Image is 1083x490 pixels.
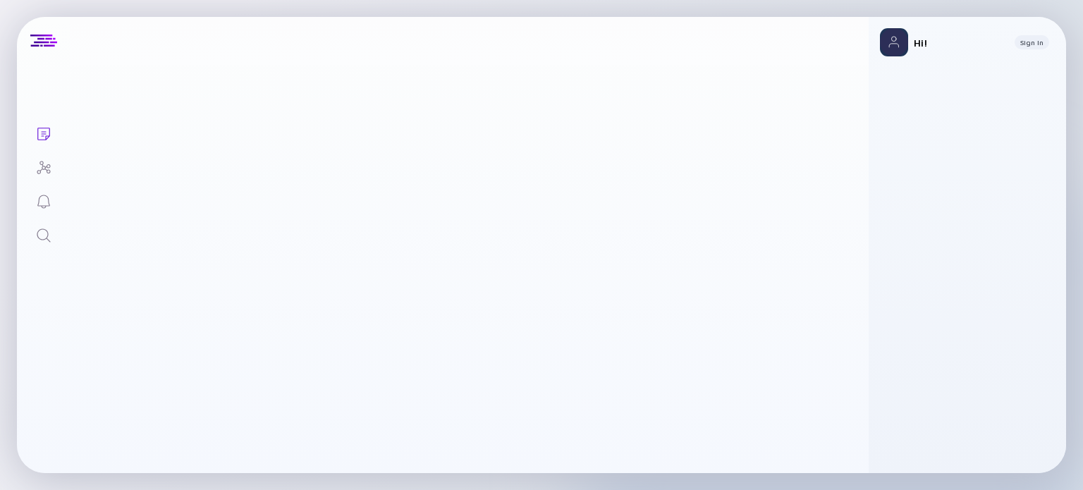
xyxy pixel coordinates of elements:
[17,116,70,149] a: Lists
[17,183,70,217] a: Reminders
[17,217,70,251] a: Search
[914,37,1003,49] div: Hi!
[1015,35,1049,49] button: Sign In
[17,149,70,183] a: Investor Map
[880,28,908,56] img: Profile Picture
